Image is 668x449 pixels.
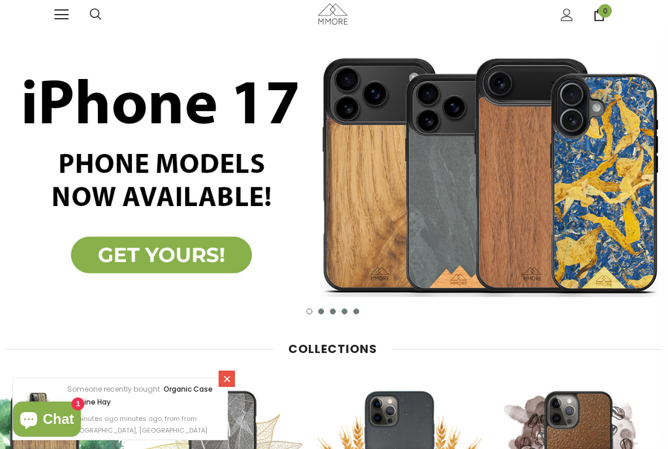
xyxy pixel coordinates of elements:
button: 1 [306,309,312,314]
inbox-online-store-chat: Shopify online store chat [9,402,84,440]
img: MMORE Cases [318,4,347,24]
span: Collections [288,341,377,357]
button: 2 [318,309,324,314]
button: 5 [353,309,359,314]
a: 0 [593,9,605,21]
span: 0 [598,4,612,18]
button: 3 [330,309,336,314]
button: 4 [342,309,347,314]
span: Someone recently bought [67,384,160,394]
span: 15 minutes ago minutes ago, from from [GEOGRAPHIC_DATA], [GEOGRAPHIC_DATA] [67,414,207,435]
